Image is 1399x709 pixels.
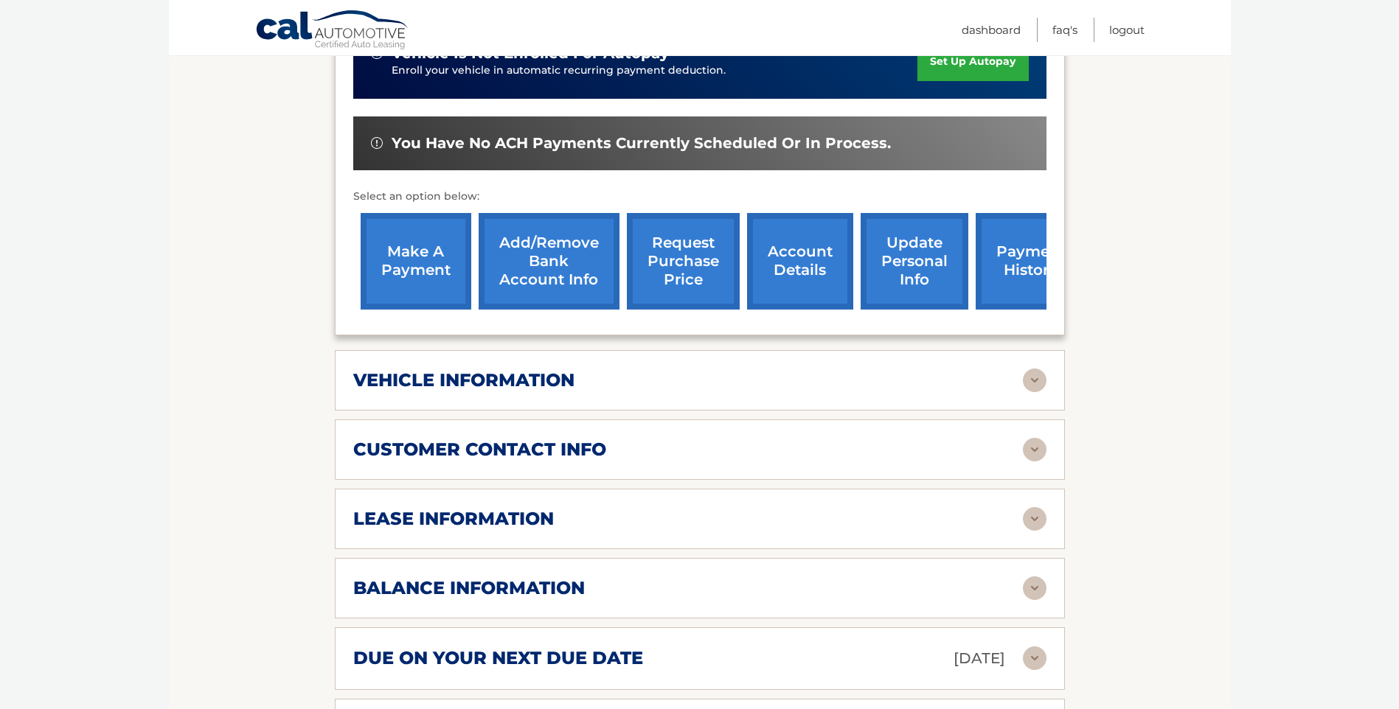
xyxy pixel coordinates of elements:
[1052,18,1077,42] a: FAQ's
[353,647,643,669] h2: due on your next due date
[353,369,574,391] h2: vehicle information
[392,134,891,153] span: You have no ACH payments currently scheduled or in process.
[954,646,1005,671] p: [DATE]
[962,18,1021,42] a: Dashboard
[371,137,383,149] img: alert-white.svg
[255,10,410,52] a: Cal Automotive
[917,42,1028,81] a: set up autopay
[1023,646,1046,670] img: accordion-rest.svg
[353,508,554,530] h2: lease information
[353,439,606,461] h2: customer contact info
[353,188,1046,206] p: Select an option below:
[1023,576,1046,600] img: accordion-rest.svg
[1023,438,1046,461] img: accordion-rest.svg
[747,213,853,310] a: account details
[976,213,1086,310] a: payment history
[361,213,471,310] a: make a payment
[353,577,585,599] h2: balance information
[479,213,619,310] a: Add/Remove bank account info
[627,213,740,310] a: request purchase price
[1109,18,1145,42] a: Logout
[1023,369,1046,392] img: accordion-rest.svg
[1023,507,1046,531] img: accordion-rest.svg
[392,63,918,79] p: Enroll your vehicle in automatic recurring payment deduction.
[861,213,968,310] a: update personal info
